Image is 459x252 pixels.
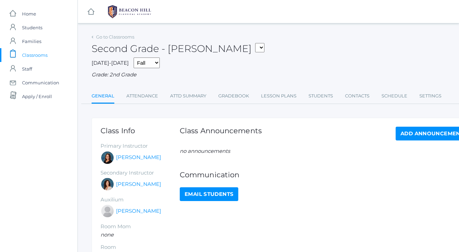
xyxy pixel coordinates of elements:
a: Attendance [126,89,158,103]
a: Settings [419,89,441,103]
span: Communication [22,76,59,90]
a: Go to Classrooms [96,34,134,40]
span: Home [22,7,36,21]
a: [PERSON_NAME] [116,207,161,215]
a: Students [309,89,333,103]
span: Apply / Enroll [22,90,52,103]
h1: Class Info [101,127,180,135]
h5: Secondary Instructor [101,170,180,176]
em: none [101,231,114,238]
div: Sarah Armstrong [101,204,114,218]
h5: Primary Instructor [101,143,180,149]
a: Attd Summary [170,89,206,103]
a: Lesson Plans [261,89,296,103]
div: Emily Balli [101,151,114,165]
span: [DATE]-[DATE] [92,60,129,66]
h1: Class Announcements [180,127,262,139]
img: 1_BHCALogos-05.png [104,3,155,20]
a: [PERSON_NAME] [116,154,161,161]
span: Staff [22,62,32,76]
a: Contacts [345,89,369,103]
a: Email Students [180,187,238,201]
span: Students [22,21,42,34]
span: Classrooms [22,48,48,62]
a: Schedule [382,89,407,103]
h5: Auxilium [101,197,180,203]
a: [PERSON_NAME] [116,180,161,188]
a: Gradebook [218,89,249,103]
em: no announcements [180,148,230,154]
div: Cari Burke [101,177,114,191]
a: General [92,89,114,104]
h5: Room Mom [101,224,180,230]
h2: Second Grade - [PERSON_NAME] [92,43,264,54]
h5: Room [101,244,180,250]
span: Families [22,34,41,48]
